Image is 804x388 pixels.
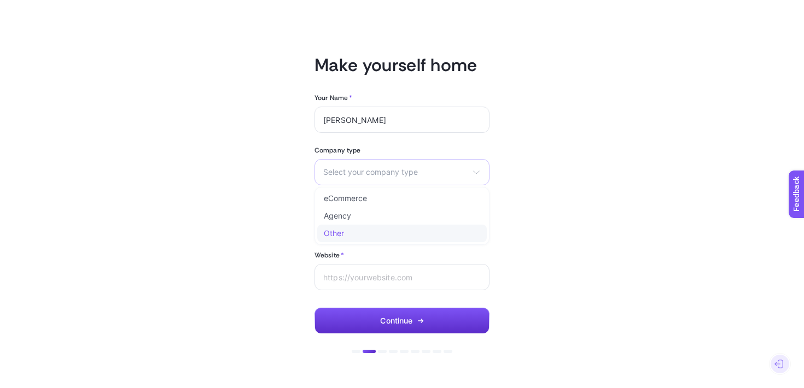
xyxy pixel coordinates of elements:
[324,211,351,220] span: Agency
[380,316,412,325] span: Continue
[7,3,42,12] span: Feedback
[323,115,481,124] input: Please enter your name
[323,168,468,177] span: Select your company type
[314,54,490,76] h1: Make yourself home
[314,93,352,102] label: Your Name
[314,251,344,260] label: Website
[314,308,490,334] button: Continue
[323,273,481,281] input: https://yourwebsite.com
[324,194,367,203] span: eCommerce
[324,229,344,238] span: Other
[314,146,490,155] label: Company type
